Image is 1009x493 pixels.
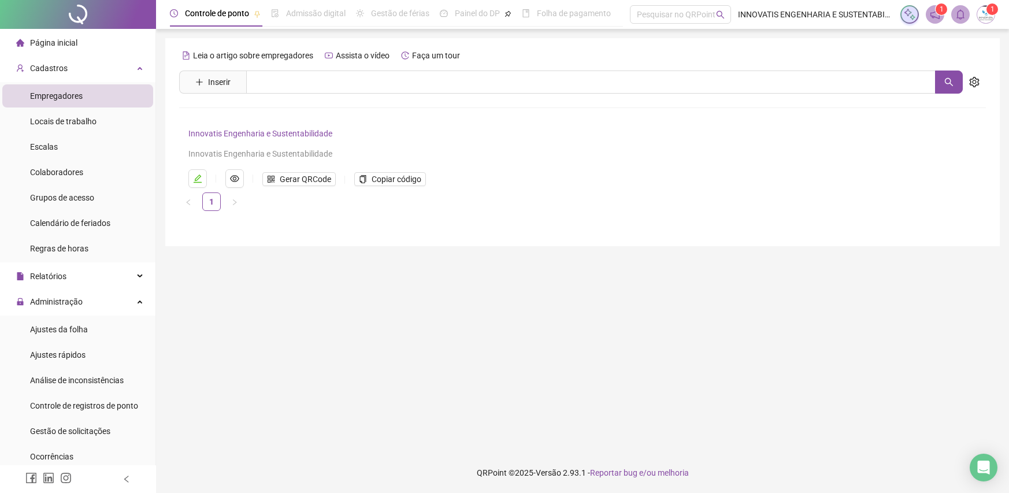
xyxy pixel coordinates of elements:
span: Colaboradores [30,168,83,177]
span: left [185,199,192,206]
span: Assista o vídeo [336,51,389,60]
button: Gerar QRCode [262,172,336,186]
span: Gestão de solicitações [30,427,110,436]
div: Innovatis Engenharia e Sustentabilidade [188,147,938,160]
span: instagram [60,472,72,484]
span: Reportar bug e/ou melhoria [590,468,689,477]
a: Innovatis Engenharia e Sustentabilidade [188,129,332,138]
span: Relatórios [30,272,66,281]
span: file-done [271,9,279,17]
span: Cadastros [30,64,68,73]
span: Copiar código [372,173,421,186]
li: 1 [202,192,221,211]
span: notification [930,9,940,20]
span: pushpin [504,10,511,17]
button: left [179,192,198,211]
span: Grupos de acesso [30,193,94,202]
span: Regras de horas [30,244,88,253]
span: qrcode [267,175,275,183]
span: left [123,475,131,483]
span: home [16,39,24,47]
footer: QRPoint © 2025 - 2.93.1 - [156,453,1009,493]
div: Open Intercom Messenger [970,454,997,481]
img: sparkle-icon.fc2bf0ac1784a2077858766a79e2daf3.svg [903,8,916,21]
span: Análise de inconsistências [30,376,124,385]
span: file [16,272,24,280]
span: lock [16,298,24,306]
button: right [225,192,244,211]
span: Gestão de férias [371,9,429,18]
a: 1 [203,193,220,210]
button: Copiar código [354,172,426,186]
span: clock-circle [170,9,178,17]
span: file-text [182,51,190,60]
span: facebook [25,472,37,484]
img: 78280 [977,6,995,23]
span: pushpin [254,10,261,17]
span: user-add [16,64,24,72]
span: Gerar QRCode [280,173,331,186]
span: plus [195,78,203,86]
span: 1 [991,5,995,13]
span: youtube [325,51,333,60]
sup: Atualize o seu contato no menu Meus Dados [986,3,998,15]
span: Controle de registros de ponto [30,401,138,410]
span: Painel do DP [455,9,500,18]
span: Faça um tour [412,51,460,60]
span: right [231,199,238,206]
span: dashboard [440,9,448,17]
span: Administração [30,297,83,306]
span: sun [356,9,364,17]
span: copy [359,175,367,183]
span: Versão [536,468,561,477]
span: Página inicial [30,38,77,47]
li: Próxima página [225,192,244,211]
span: Leia o artigo sobre empregadores [193,51,313,60]
span: Empregadores [30,91,83,101]
span: setting [969,77,980,87]
span: Admissão digital [286,9,346,18]
span: Escalas [30,142,58,151]
span: linkedin [43,472,54,484]
span: bell [955,9,966,20]
span: eye [230,174,239,183]
span: INNOVATIS ENGENHARIA E SUSTENTABILIDADE [738,8,893,21]
button: Inserir [186,73,240,91]
span: Calendário de feriados [30,218,110,228]
sup: 1 [936,3,947,15]
span: Ajustes rápidos [30,350,86,359]
span: edit [193,174,202,183]
span: Controle de ponto [185,9,249,18]
span: search [944,77,954,87]
span: Inserir [208,76,231,88]
span: Locais de trabalho [30,117,97,126]
span: book [522,9,530,17]
span: Ocorrências [30,452,73,461]
span: Folha de pagamento [537,9,611,18]
li: Página anterior [179,192,198,211]
span: 1 [940,5,944,13]
span: search [716,10,725,19]
span: history [401,51,409,60]
span: Ajustes da folha [30,325,88,334]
